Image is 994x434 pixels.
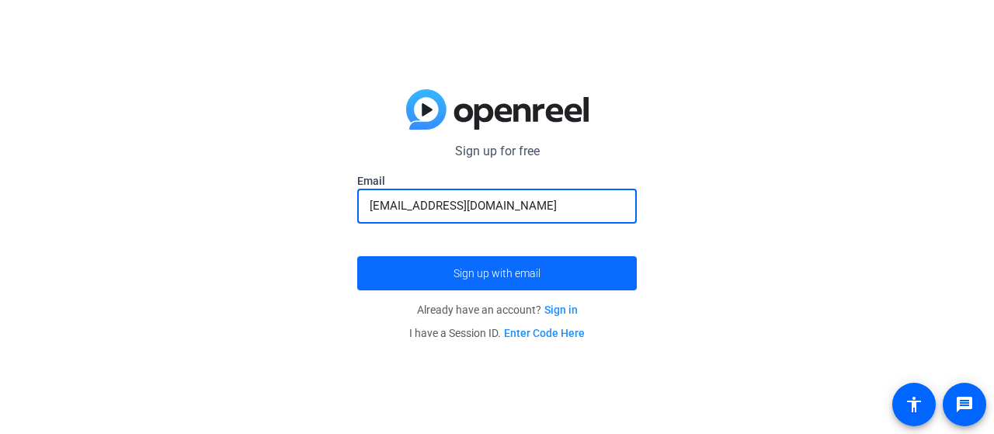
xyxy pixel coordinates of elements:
mat-icon: message [955,395,974,414]
a: Sign in [544,304,578,316]
span: I have a Session ID. [409,327,585,339]
button: Sign up with email [357,256,637,290]
mat-icon: accessibility [905,395,923,414]
p: Sign up for free [357,142,637,161]
a: Enter Code Here [504,327,585,339]
img: blue-gradient.svg [406,89,589,130]
input: Enter Email Address [370,196,624,215]
label: Email [357,173,637,189]
span: Already have an account? [417,304,578,316]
